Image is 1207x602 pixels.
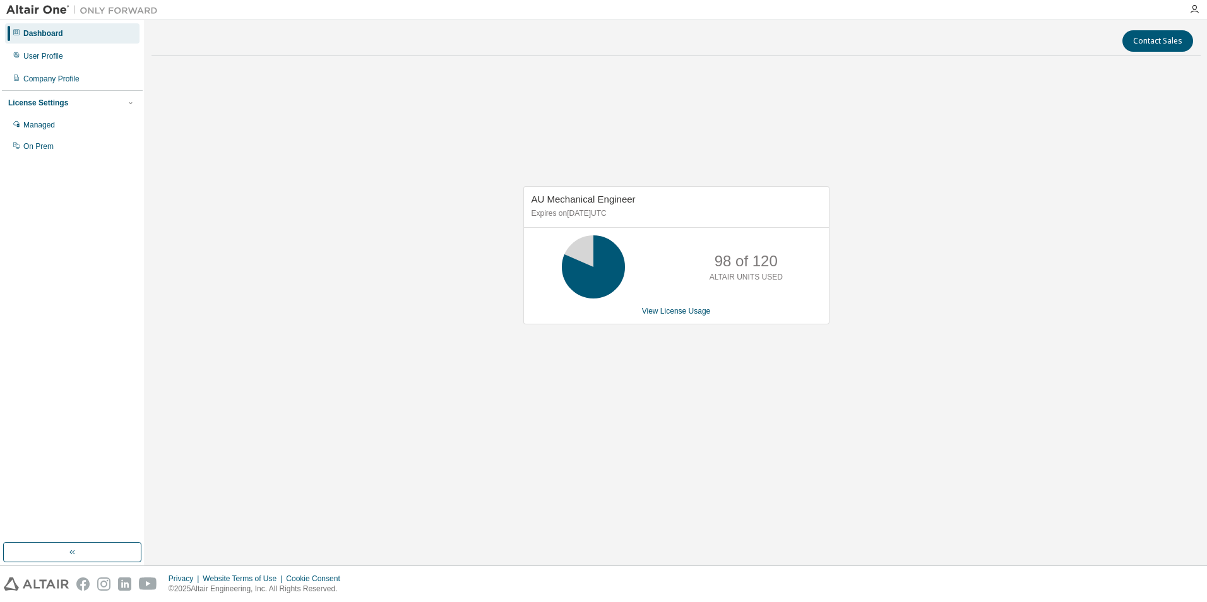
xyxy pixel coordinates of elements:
div: License Settings [8,98,68,108]
p: ALTAIR UNITS USED [710,272,783,283]
div: On Prem [23,141,54,151]
img: instagram.svg [97,577,110,591]
p: 98 of 120 [715,251,778,272]
span: AU Mechanical Engineer [532,194,636,204]
div: Company Profile [23,74,80,84]
img: youtube.svg [139,577,157,591]
img: linkedin.svg [118,577,131,591]
img: facebook.svg [76,577,90,591]
button: Contact Sales [1122,30,1193,52]
p: Expires on [DATE] UTC [532,208,818,219]
div: Managed [23,120,55,130]
p: © 2025 Altair Engineering, Inc. All Rights Reserved. [169,584,348,594]
div: Cookie Consent [286,574,347,584]
div: Website Terms of Use [203,574,286,584]
img: Altair One [6,4,164,16]
img: altair_logo.svg [4,577,69,591]
div: Dashboard [23,28,63,38]
div: User Profile [23,51,63,61]
div: Privacy [169,574,203,584]
a: View License Usage [642,307,711,316]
